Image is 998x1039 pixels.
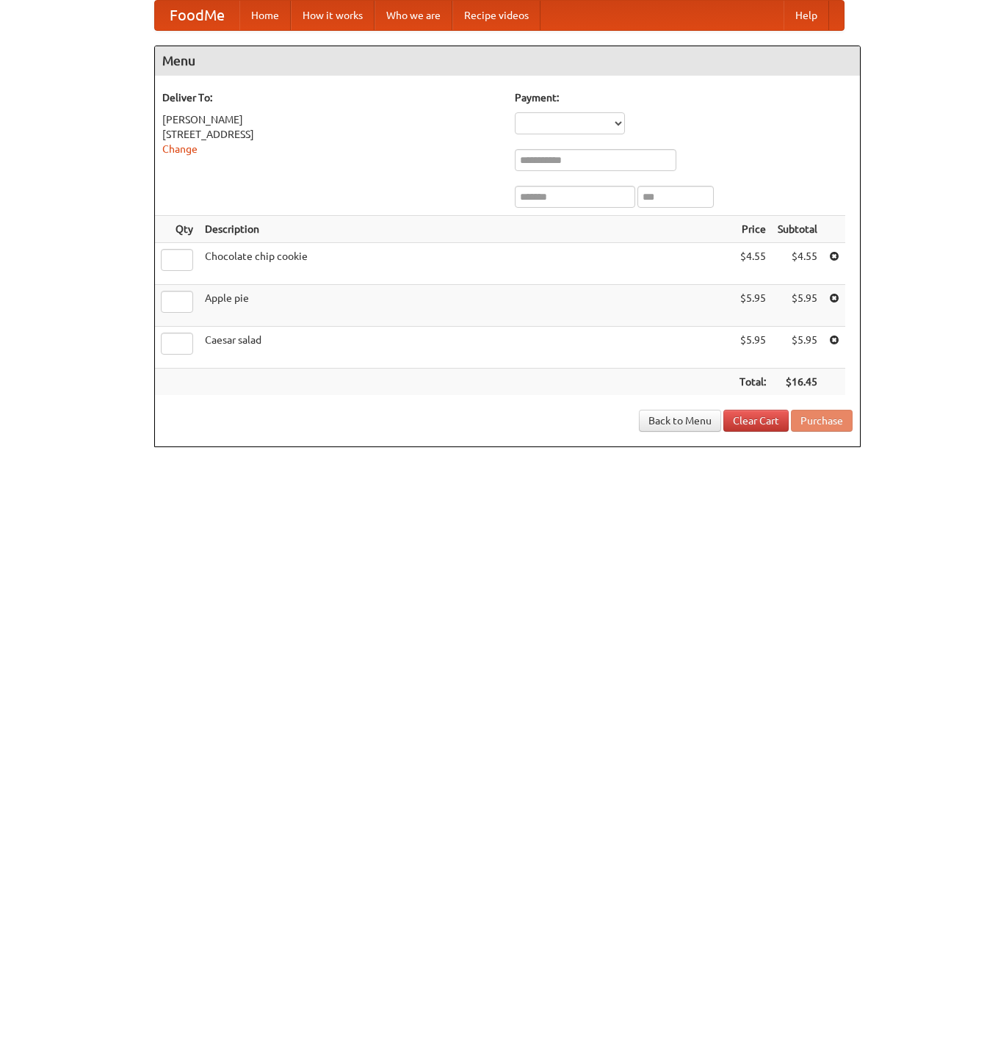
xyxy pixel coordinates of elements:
[375,1,452,30] a: Who we are
[155,46,860,76] h4: Menu
[155,1,239,30] a: FoodMe
[199,216,734,243] th: Description
[155,216,199,243] th: Qty
[734,327,772,369] td: $5.95
[162,112,500,127] div: [PERSON_NAME]
[639,410,721,432] a: Back to Menu
[199,285,734,327] td: Apple pie
[291,1,375,30] a: How it works
[772,285,823,327] td: $5.95
[784,1,829,30] a: Help
[723,410,789,432] a: Clear Cart
[772,216,823,243] th: Subtotal
[199,243,734,285] td: Chocolate chip cookie
[162,143,198,155] a: Change
[734,243,772,285] td: $4.55
[734,369,772,396] th: Total:
[791,410,853,432] button: Purchase
[162,127,500,142] div: [STREET_ADDRESS]
[734,285,772,327] td: $5.95
[452,1,540,30] a: Recipe videos
[772,243,823,285] td: $4.55
[515,90,853,105] h5: Payment:
[772,327,823,369] td: $5.95
[239,1,291,30] a: Home
[162,90,500,105] h5: Deliver To:
[734,216,772,243] th: Price
[772,369,823,396] th: $16.45
[199,327,734,369] td: Caesar salad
